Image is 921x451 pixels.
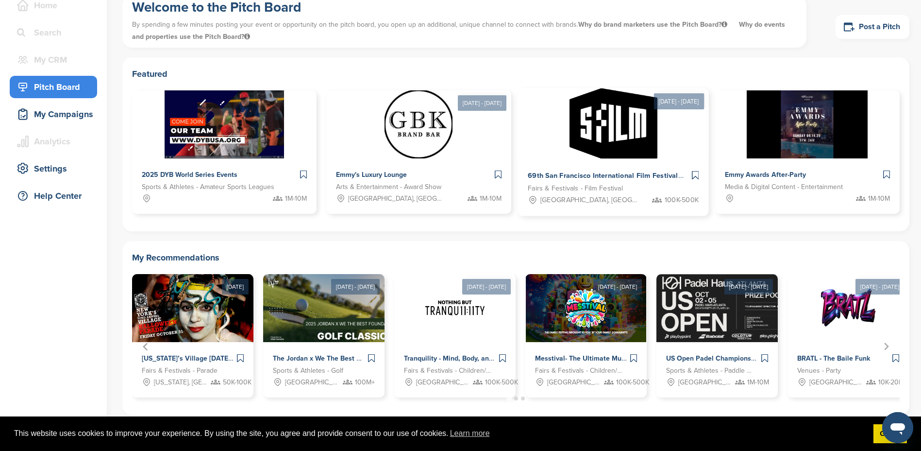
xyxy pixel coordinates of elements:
img: Sponsorpitch & [165,90,285,158]
h2: My Recommendations [132,251,900,264]
span: Why do brand marketers use the Pitch Board? [578,20,729,29]
span: 100K-500K [616,377,649,388]
span: Sports & Athletes - Golf [273,365,343,376]
span: [US_STATE], [GEOGRAPHIC_DATA] [154,377,208,388]
span: 1M-10M [868,193,890,204]
ul: Select a slide to show [132,395,900,402]
span: 100K-500K [664,195,698,206]
a: Settings [10,157,97,180]
span: [GEOGRAPHIC_DATA], [GEOGRAPHIC_DATA] [540,195,638,206]
span: Sports & Athletes - Amateur Sports Leagues [142,182,274,192]
iframe: Button to launch messaging window [882,412,913,443]
a: Help Center [10,185,97,207]
a: dismiss cookie message [873,424,907,444]
button: Go to page 1 [506,396,512,401]
span: Fairs & Festivals - Children/Family [535,365,622,376]
span: 1M-10M [285,193,307,204]
div: Pitch Board [15,78,97,96]
span: Emmy Awards After-Party [725,171,806,179]
span: [GEOGRAPHIC_DATA], [GEOGRAPHIC_DATA] [547,377,602,388]
span: Venues - Party [797,365,841,376]
div: Settings [15,160,97,177]
span: 69th San Francisco International Film Festival [528,172,678,180]
div: [DATE] - [DATE] [724,279,773,295]
div: [DATE] - [DATE] [331,279,380,295]
a: My Campaigns [10,103,97,125]
img: Sponsorpitch & [814,274,882,342]
a: [DATE] - [DATE] Sponsorpitch & The Jordan x We The Best Golf Classic 2025 – Where Sports, Music &... [263,259,385,398]
img: Sponsorpitch & [569,88,657,159]
img: Sponsorpitch & [747,90,868,158]
img: Sponsorpitch & [656,274,911,342]
div: [DATE] - [DATE] [462,279,511,295]
span: Emmy's Luxury Lounge [336,171,407,179]
div: 3 of 12 [394,274,516,398]
span: Tranquility - Mind, Body, and Soul Retreats [404,354,537,363]
span: Fairs & Festivals - Film Festival [528,183,623,194]
span: [GEOGRAPHIC_DATA], [GEOGRAPHIC_DATA] [416,377,470,388]
img: Sponsorpitch & [421,274,489,342]
a: [DATE] - [DATE] Sponsorpitch & 69th San Francisco International Film Festival Fairs & Festivals -... [518,72,709,216]
span: 10K-20K [878,377,903,388]
span: 100K-500K [485,377,518,388]
span: BRATL - The Baile Funk [797,354,870,363]
div: 4 of 12 [525,274,647,398]
span: 50K-100K [223,377,251,388]
span: [GEOGRAPHIC_DATA], [GEOGRAPHIC_DATA] [809,377,864,388]
span: Sports & Athletes - Paddle & racket sports [666,365,754,376]
span: 1M-10M [747,377,769,388]
img: Sponsorpitch & [263,274,399,342]
a: [DATE] - [DATE] Sponsorpitch & Tranquility - Mind, Body, and Soul Retreats Fairs & Festivals - Ch... [394,259,516,398]
a: Sponsorpitch & Emmy Awards After-Party Media & Digital Content - Entertainment 1M-10M [715,90,900,214]
div: My CRM [15,51,97,69]
a: Search [10,21,97,44]
span: Arts & Entertainment - Award Show [336,182,441,192]
div: My Campaigns [15,105,97,123]
span: Fairs & Festivals - Parade [142,365,218,376]
img: Sponsorpitch & [526,274,647,342]
button: Go to last slide [139,340,152,353]
a: Post a Pitch [836,15,909,39]
a: [DATE] - [DATE] Sponsorpitch & Messtival- The Ultimate Music and Learning Family Festival Fairs &... [525,259,647,398]
span: 2025 DYB World Series Events [142,171,237,179]
p: By spending a few minutes posting your event or opportunity on the pitch board, you open up an ad... [132,16,797,45]
span: This website uses cookies to improve your experience. By using the site, you agree and provide co... [14,426,866,441]
a: [DATE] - [DATE] Sponsorpitch & Emmy's Luxury Lounge Arts & Entertainment - Award Show [GEOGRAPHIC... [326,75,511,214]
div: [DATE] - [DATE] [458,95,506,111]
span: US Open Padel Championships at [GEOGRAPHIC_DATA] [666,354,844,363]
div: [DATE] [222,279,249,295]
span: The Jordan x We The Best Golf Classic 2025 – Where Sports, Music & Philanthropy Collide [273,354,557,363]
span: [GEOGRAPHIC_DATA], [GEOGRAPHIC_DATA] [348,193,443,204]
button: Go to page 3 [521,397,525,400]
div: 1 of 12 [132,274,253,398]
span: [GEOGRAPHIC_DATA], [GEOGRAPHIC_DATA] [678,377,733,388]
div: Analytics [15,133,97,150]
div: 6 of 12 [787,274,909,398]
span: 1M-10M [480,193,502,204]
div: [DATE] - [DATE] [855,279,904,295]
span: Messtival- The Ultimate Music and Learning Family Festival [535,354,722,363]
img: Sponsorpitch & [385,90,452,158]
div: Search [15,24,97,41]
a: learn more about cookies [449,426,491,441]
h2: Featured [132,67,900,81]
span: [GEOGRAPHIC_DATA], [GEOGRAPHIC_DATA] [285,377,339,388]
img: Sponsorpitch & [132,274,253,342]
span: 100M+ [355,377,375,388]
a: [DATE] Sponsorpitch & [US_STATE]’s Village [DATE] Parade - 2025 Fairs & Festivals - Parade [US_ST... [132,259,253,398]
div: 5 of 12 [656,274,778,398]
a: Pitch Board [10,76,97,98]
a: My CRM [10,49,97,71]
span: [US_STATE]’s Village [DATE] Parade - 2025 [142,354,277,363]
a: [DATE] - [DATE] Sponsorpitch & US Open Padel Championships at [GEOGRAPHIC_DATA] Sports & Athletes... [656,259,778,398]
span: Media & Digital Content - Entertainment [725,182,843,192]
div: [DATE] - [DATE] [593,279,642,295]
span: Fairs & Festivals - Children/Family [404,365,491,376]
a: Analytics [10,130,97,153]
div: 2 of 12 [263,274,385,398]
button: Next slide [879,340,893,353]
div: Help Center [15,187,97,205]
div: [DATE] - [DATE] [653,93,704,109]
button: Go to page 2 [514,397,518,400]
a: Sponsorpitch & 2025 DYB World Series Events Sports & Athletes - Amateur Sports Leagues 1M-10M [132,90,317,214]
